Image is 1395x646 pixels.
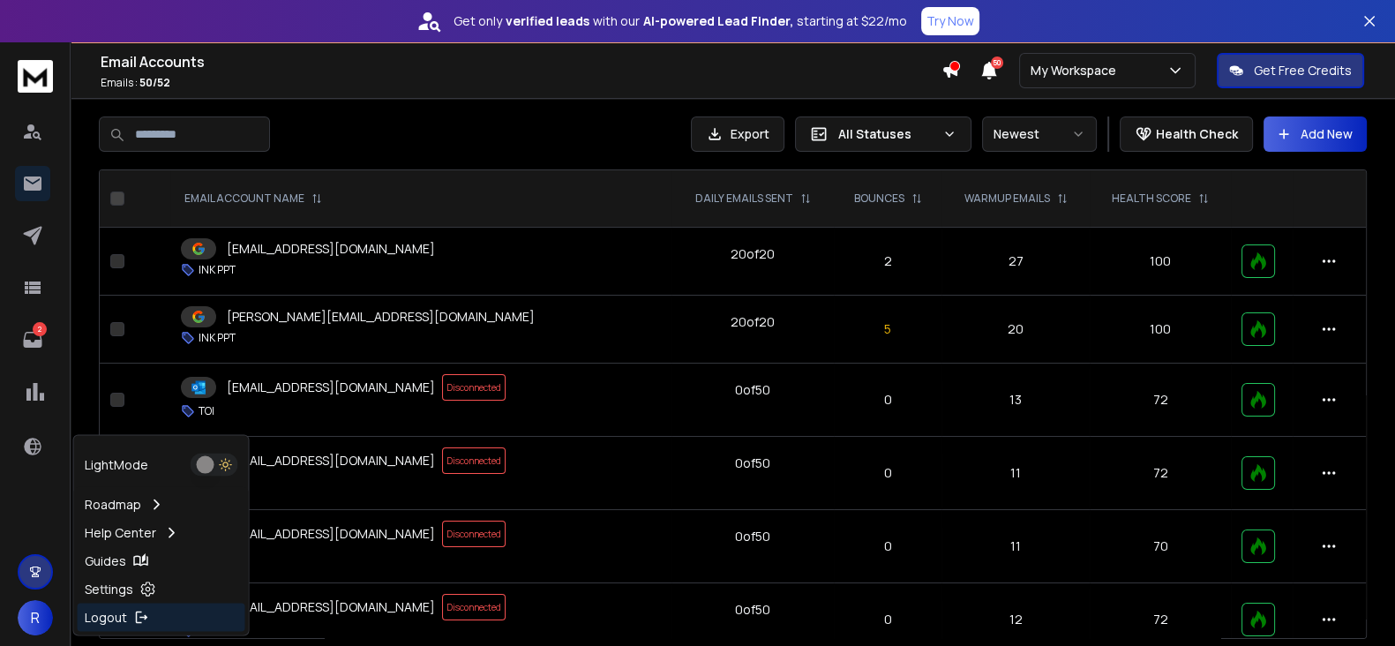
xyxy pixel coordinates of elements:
strong: verified leads [506,12,589,30]
p: [PERSON_NAME][EMAIL_ADDRESS][DOMAIN_NAME] [227,308,535,326]
td: 100 [1090,296,1231,364]
button: Health Check [1120,116,1253,152]
p: BOUNCES [854,192,904,206]
p: [EMAIL_ADDRESS][DOMAIN_NAME] [227,525,435,543]
p: INK PPT [199,331,236,345]
button: Try Now [921,7,979,35]
p: Get Free Credits [1254,62,1352,79]
td: 70 [1090,510,1231,583]
h1: Email Accounts [101,51,941,72]
p: 2 [33,322,47,336]
a: 2 [15,322,50,357]
p: 0 [844,391,932,409]
td: 11 [941,510,1090,583]
p: [EMAIL_ADDRESS][DOMAIN_NAME] [227,452,435,469]
p: Logout [85,609,127,627]
p: 0 [844,464,932,482]
p: All Statuses [838,125,935,143]
div: 20 of 20 [731,245,775,263]
td: 72 [1090,437,1231,510]
span: 50 [991,56,1003,69]
div: 0 of 50 [735,528,770,545]
p: HEALTH SCORE [1112,192,1191,206]
div: 0 of 50 [735,454,770,472]
a: Help Center [78,519,245,547]
td: 13 [941,364,1090,437]
td: 100 [1090,228,1231,296]
p: [EMAIL_ADDRESS][DOMAIN_NAME] [227,240,435,258]
span: 50 / 52 [139,75,170,90]
p: 5 [844,320,932,338]
div: 0 of 50 [735,381,770,399]
p: [EMAIL_ADDRESS][DOMAIN_NAME] [227,379,435,396]
td: 27 [941,228,1090,296]
button: R [18,600,53,635]
button: Newest [982,116,1097,152]
p: Get only with our starting at $22/mo [454,12,907,30]
p: Roadmap [85,496,141,514]
button: Get Free Credits [1217,53,1364,88]
p: Try Now [926,12,974,30]
p: 2 [844,252,932,270]
p: TOI [199,404,214,418]
div: 0 of 50 [735,601,770,619]
p: 0 [844,537,932,555]
p: WARMUP EMAILS [964,192,1050,206]
p: Emails : [101,76,941,90]
span: Disconnected [442,594,506,620]
button: Add New [1264,116,1367,152]
p: DAILY EMAILS SENT [695,192,793,206]
p: 0 [844,611,932,628]
td: 72 [1090,364,1231,437]
p: Settings [85,581,133,598]
a: Guides [78,547,245,575]
div: EMAIL ACCOUNT NAME [184,192,322,206]
td: 20 [941,296,1090,364]
button: Export [691,116,784,152]
span: Disconnected [442,521,506,547]
a: Settings [78,575,245,604]
strong: AI-powered Lead Finder, [643,12,793,30]
span: Disconnected [442,447,506,474]
span: Disconnected [442,374,506,401]
p: Guides [85,552,126,570]
p: Light Mode [85,456,148,474]
p: My Workspace [1031,62,1123,79]
p: [EMAIL_ADDRESS][DOMAIN_NAME] [227,598,435,616]
p: Health Check [1156,125,1238,143]
td: 11 [941,437,1090,510]
p: INK PPT [199,263,236,277]
p: Help Center [85,524,156,542]
a: Roadmap [78,491,245,519]
div: 20 of 20 [731,313,775,331]
img: logo [18,60,53,93]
